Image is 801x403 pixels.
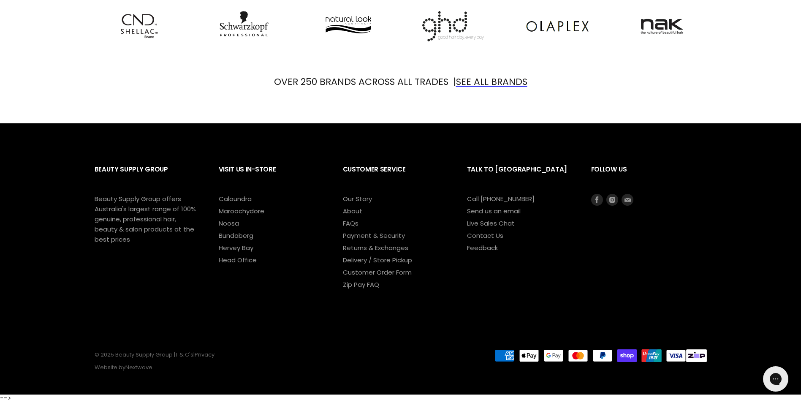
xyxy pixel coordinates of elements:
a: Send us an email [467,207,521,215]
h2: Beauty Supply Group [95,159,202,194]
h2: Follow us [591,159,707,194]
a: Delivery / Store Pickup [343,256,412,264]
a: Caloundra [219,194,252,203]
a: T & C's [175,351,193,359]
a: Nextwave [125,363,152,371]
a: Returns & Exchanges [343,243,408,252]
a: Head Office [219,256,257,264]
a: Bundaberg [219,231,253,240]
a: About [343,207,362,215]
a: Call [PHONE_NUMBER] [467,194,535,203]
a: Contact Us [467,231,503,240]
a: Payment & Security [343,231,405,240]
iframe: Gorgias live chat messenger [759,363,793,395]
a: Our Story [343,194,372,203]
a: Live Sales Chat [467,219,515,228]
a: Hervey Bay [219,243,253,252]
a: Feedback [467,243,498,252]
img: footer-tile-new.png [686,349,706,362]
p: Beauty Supply Group offers Australia's largest range of 100% genuine, professional hair, beauty &... [95,194,196,245]
a: Privacy [195,351,215,359]
a: FAQs [343,219,358,228]
a: Zip Pay FAQ [343,280,379,289]
a: Noosa [219,219,239,228]
a: Maroochydore [219,207,264,215]
h2: Customer Service [343,159,450,194]
a: Customer Order Form [343,268,412,277]
h2: Visit Us In-Store [219,159,326,194]
a: SEE ALL BRANDS [456,75,527,88]
h2: Talk to [GEOGRAPHIC_DATA] [467,159,574,194]
font: OVER 250 BRANDS ACROSS ALL TRADES | [274,75,456,88]
p: © 2025 Beauty Supply Group | | Website by [95,352,457,371]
